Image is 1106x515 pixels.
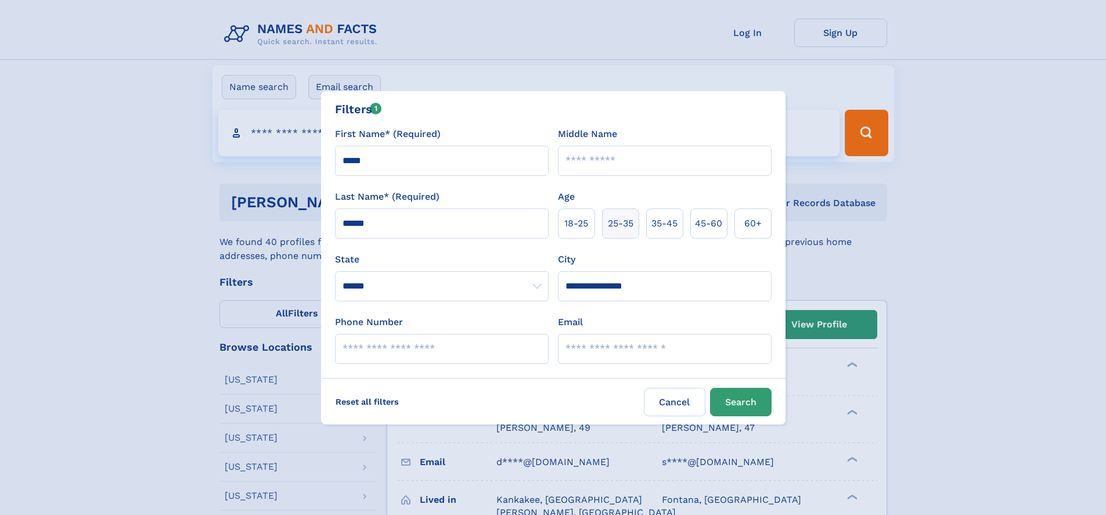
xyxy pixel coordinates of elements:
span: 60+ [744,217,762,231]
label: Middle Name [558,127,617,141]
label: Cancel [644,388,705,416]
label: Email [558,315,583,329]
label: State [335,253,549,266]
label: Last Name* (Required) [335,190,439,204]
span: 18‑25 [564,217,588,231]
label: First Name* (Required) [335,127,441,141]
div: Filters [335,100,382,118]
label: Reset all filters [328,388,406,416]
label: City [558,253,575,266]
label: Age [558,190,575,204]
span: 35‑45 [651,217,678,231]
label: Phone Number [335,315,403,329]
span: 25‑35 [608,217,633,231]
span: 45‑60 [695,217,722,231]
button: Search [710,388,772,416]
